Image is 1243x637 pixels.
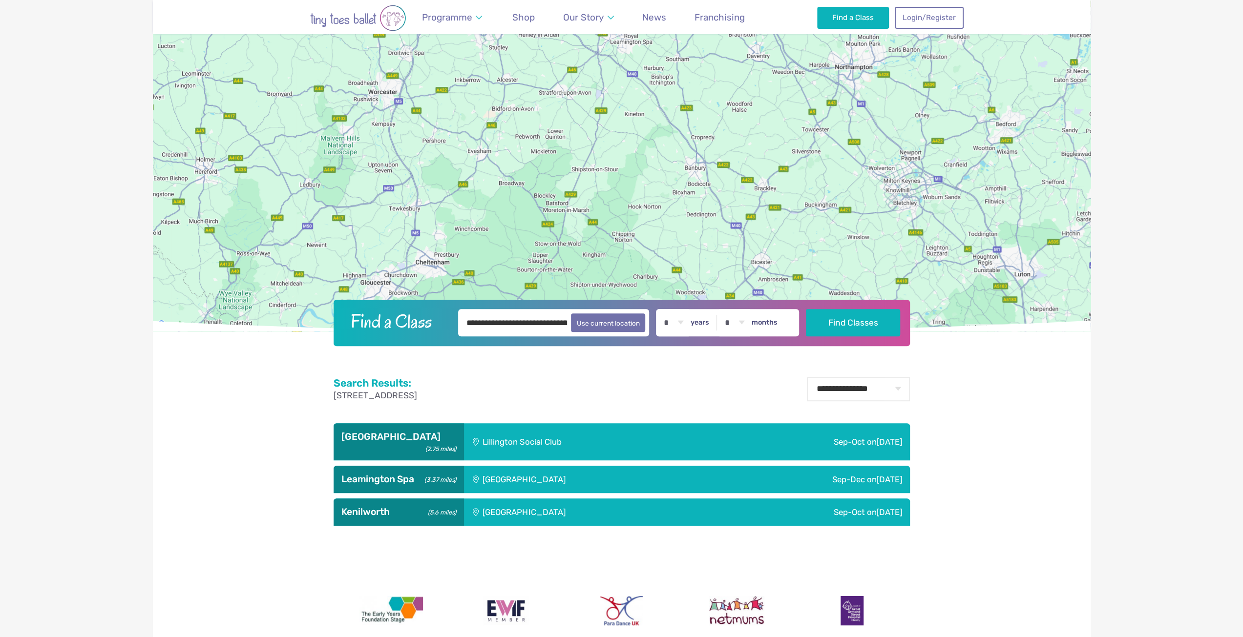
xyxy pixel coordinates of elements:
[424,506,456,516] small: (5.6 miles)
[712,423,910,461] div: Sep-Oct on
[563,12,604,23] span: Our Story
[464,423,712,461] div: Lillington Social Club
[280,5,436,31] img: tiny toes ballet
[806,309,900,336] button: Find Classes
[877,507,902,517] span: [DATE]
[600,596,642,625] img: Para Dance UK
[334,390,417,402] p: [STREET_ADDRESS]
[895,7,963,28] a: Login/Register
[691,318,709,327] label: years
[877,437,902,447] span: [DATE]
[341,473,456,485] h3: Leamington Spa
[877,474,902,484] span: [DATE]
[638,6,671,29] a: News
[508,6,540,29] a: Shop
[359,596,423,625] img: The Early Years Foundation Stage
[690,6,750,29] a: Franchising
[464,466,714,493] div: [GEOGRAPHIC_DATA]
[714,466,910,493] div: Sep-Dec on
[817,7,889,28] a: Find a Class
[422,443,456,453] small: (2.75 miles)
[334,377,417,390] h2: Search Results:
[571,313,646,332] button: Use current location
[716,498,910,526] div: Sep-Oct on
[695,12,745,23] span: Franchising
[417,6,487,29] a: Programme
[752,318,778,327] label: months
[421,12,472,23] span: Programme
[483,596,529,625] img: Encouraging Women Into Franchising
[341,506,456,518] h3: Kenilworth
[343,309,451,333] h2: Find a Class
[642,12,666,23] span: News
[512,12,535,23] span: Shop
[464,498,716,526] div: [GEOGRAPHIC_DATA]
[155,318,188,331] a: Open this area in Google Maps (opens a new window)
[558,6,618,29] a: Our Story
[421,473,456,484] small: (3.37 miles)
[155,318,188,331] img: Google
[341,431,456,443] h3: [GEOGRAPHIC_DATA]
